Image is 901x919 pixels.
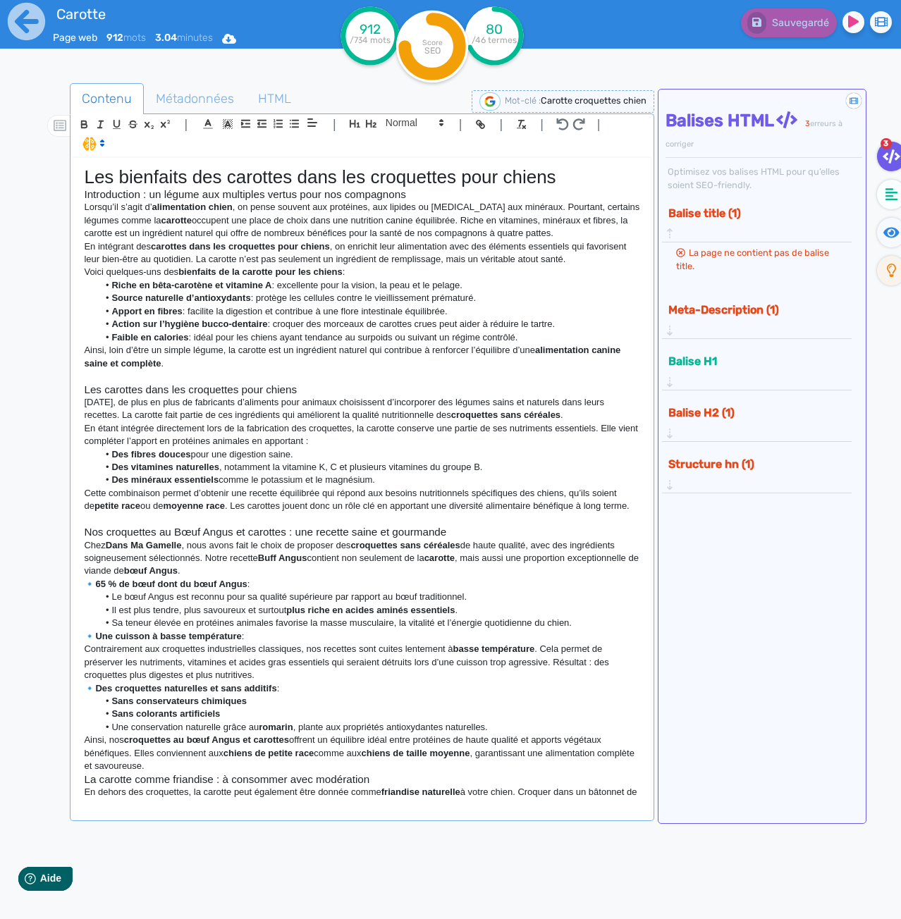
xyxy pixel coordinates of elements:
[84,578,640,591] p: 🔹 :
[333,115,336,134] span: |
[111,449,190,459] strong: Des fibres douces
[111,708,220,719] strong: Sans colorants artificiels
[84,526,640,538] h3: Nos croquettes au Bœuf Angus et carottes : une recette saine et gourmande
[84,487,640,513] p: Cette combinaison permet d’obtenir une recette équilibrée qui répond aux besoins nutritionnels sp...
[98,318,640,331] li: : croquer des morceaux de carottes crues peut aider à réduire le tartre.
[302,114,322,131] span: Aligment
[151,241,330,252] strong: carottes dans les croquettes pour chiens
[459,115,462,134] span: |
[98,617,640,629] li: Sa teneur élevée en protéines animales favorise la masse musculaire, la vitalité et l’énergie quo...
[772,17,829,29] span: Sauvegardé
[98,292,640,304] li: : protège les cellules contre le vieillissement prématuré.
[505,95,541,106] span: Mot-clé :
[664,452,840,476] button: Structure hn (1)
[676,247,829,271] span: La page ne contient pas de balise title.
[72,11,93,23] span: Aide
[84,682,640,695] p: 🔹 :
[246,83,303,115] a: HTML
[597,115,601,134] span: |
[111,462,219,472] strong: Des vitamines naturelles
[247,80,302,118] span: HTML
[451,409,560,420] strong: croquettes sans céréales
[155,32,213,44] span: minutes
[424,45,441,56] tspan: SEO
[472,35,517,45] tspan: /46 termes
[350,35,391,45] tspan: /734 mots
[258,553,307,563] strong: Buff Angus
[98,591,640,603] li: Le bœuf Angus est reconnu pour sa qualité supérieure par rapport au bœuf traditionnel.
[84,773,640,786] h3: La carotte comme friandise : à consommer avec modération
[286,605,455,615] strong: plus riche en acides aminés essentiels
[111,474,219,485] strong: Des minéraux essentiels
[106,540,182,550] strong: Dans Ma Gamelle
[479,92,501,111] img: google-serp-logo.png
[664,298,850,338] div: Meta-Description (1)
[71,80,143,118] span: Contenu
[111,292,250,303] strong: Source naturelle d’antioxydants
[84,734,640,772] p: Ainsi, nos offrent un équilibre idéal entre protéines de haute qualité et apports végétaux bénéfi...
[362,748,470,758] strong: chiens de taille moyenne
[95,683,276,693] strong: Des croquettes naturelles et sans additifs
[106,32,123,44] b: 912
[350,540,460,550] strong: croquettes sans céréales
[84,188,640,201] h3: Introduction : un légume aux multiples vertus pour nos compagnons
[161,215,192,226] strong: carotte
[95,579,247,589] strong: 65 % de bœuf dont du bœuf Angus
[155,32,177,44] b: 3.04
[106,32,146,44] span: mots
[664,452,850,493] div: Structure hn (1)
[111,332,188,343] strong: Faible en calories
[144,83,246,115] a: Métadonnées
[664,350,840,373] button: Balise H1
[98,721,640,734] li: Une conservation naturelle grâce au , plante aux propriétés antioxydantes naturelles.
[98,279,640,292] li: : excellente pour la vision, la peau et le pelage.
[84,345,623,368] strong: alimentation canine saine et complète
[84,266,640,278] p: Voici quelques-uns des :
[666,119,842,149] span: erreurs à corriger
[95,631,241,641] strong: Une cuisson à basse température
[178,266,343,277] strong: bienfaits de la carotte pour les chiens
[84,201,640,240] p: Lorsqu’il s’agit d’ , on pense souvent aux protéines, aux lipides ou [MEDICAL_DATA] aux minéraux....
[152,202,233,212] strong: alimentation chien
[664,350,850,390] div: Balise H1
[98,331,640,344] li: : idéal pour les chiens ayant tendance au surpoids ou suivant un régime contrôlé.
[664,202,840,225] button: Balise title (1)
[223,748,314,758] strong: chiens de petite race
[111,306,182,316] strong: Apport en fibres
[111,280,271,290] strong: Riche en bêta-carotène et vitamine A
[53,32,97,44] span: Page web
[70,83,144,115] a: Contenu
[381,787,460,797] strong: friandise naturelle
[541,95,646,106] span: Carotte croquettes chien
[453,643,535,654] strong: basse température
[664,202,850,242] div: Balise title (1)
[111,319,267,329] strong: Action sur l’hygiène bucco-dentaire
[664,401,850,441] div: Balise H2 (1)
[98,461,640,474] li: , notamment la vitamine K, C et plusieurs vitamines du groupe B.
[666,111,862,152] h4: Balises HTML
[540,115,544,134] span: |
[84,240,640,266] p: En intégrant des , on enrichit leur alimentation avec des éléments essentiels qui favorisent leur...
[486,21,503,37] tspan: 80
[76,135,109,152] span: I.Assistant
[360,21,381,37] tspan: 912
[84,539,640,578] p: Chez , nous avons fait le choix de proposer des de haute qualité, avec des ingrédients soigneusem...
[84,396,640,422] p: [DATE], de plus en plus de fabricants d’aliments pour animaux choisissent d’incorporer des légume...
[84,422,640,448] p: En étant intégrée directement lors de la fabrication des croquettes, la carotte conserve une part...
[664,298,840,321] button: Meta-Description (1)
[111,696,246,706] strong: Sans conservateurs chimiques
[53,3,323,25] input: title
[98,474,640,486] li: comme le potassium et le magnésium.
[124,734,289,745] strong: croquettes au bœuf Angus et carottes
[84,383,640,396] h3: Les carottes dans les croquettes pour chiens
[424,553,455,563] strong: carotte
[84,643,640,681] p: Contrairement aux croquettes industrielles classiques, nos recettes sont cuites lentement à . Cel...
[98,604,640,617] li: Il est plus tendre, plus savoureux et surtout .
[98,448,640,461] li: pour une digestion saine.
[664,401,840,424] button: Balise H2 (1)
[94,500,140,511] strong: petite race
[84,786,640,812] p: En dehors des croquettes, la carotte peut également être donnée comme à votre chien. Croquer dans...
[163,500,224,511] strong: moyenne race
[84,344,640,370] p: Ainsi, loin d’être un simple légume, la carotte est un ingrédient naturel qui contribue à renforc...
